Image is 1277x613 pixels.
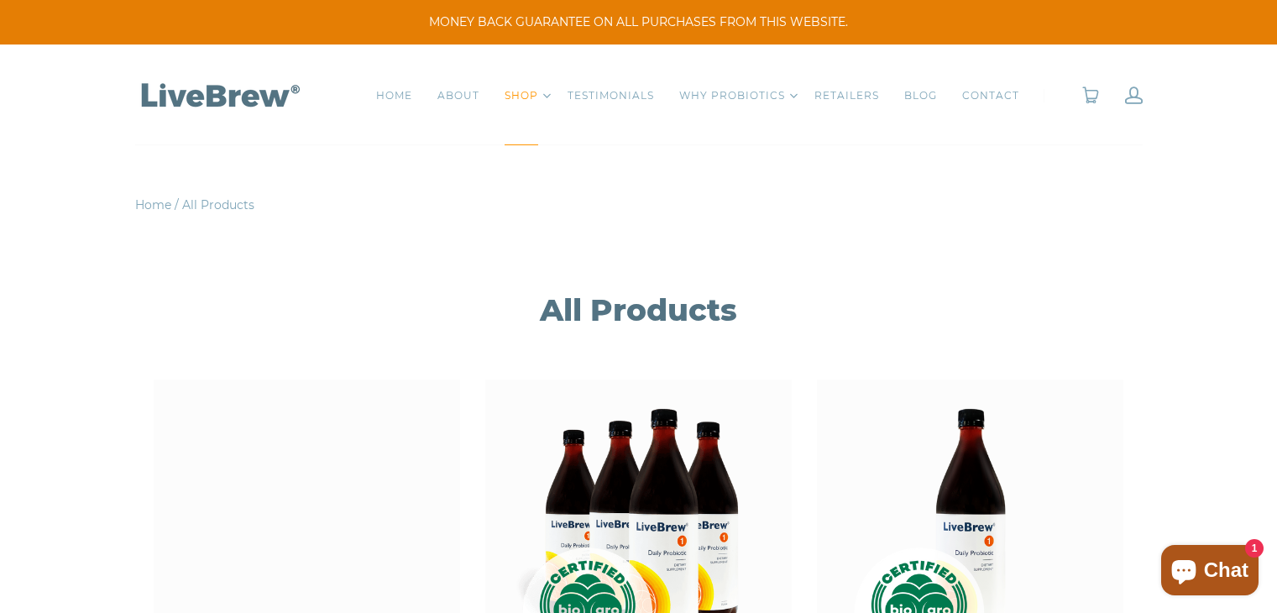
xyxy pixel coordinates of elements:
[1156,545,1264,600] inbox-online-store-chat: Shopify online store chat
[505,87,538,104] a: SHOP
[25,13,1252,31] span: MONEY BACK GUARANTEE ON ALL PURCHASES FROM THIS WEBSITE.
[904,87,937,104] a: BLOG
[814,87,879,104] a: RETAILERS
[437,87,479,104] a: ABOUT
[182,197,254,212] span: All Products
[679,87,785,104] a: WHY PROBIOTICS
[568,87,654,104] a: TESTIMONIALS
[376,87,412,104] a: HOME
[135,80,303,109] img: LiveBrew
[962,87,1019,104] a: CONTACT
[154,291,1123,329] h1: All Products
[175,197,179,212] span: /
[135,197,171,212] a: Home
